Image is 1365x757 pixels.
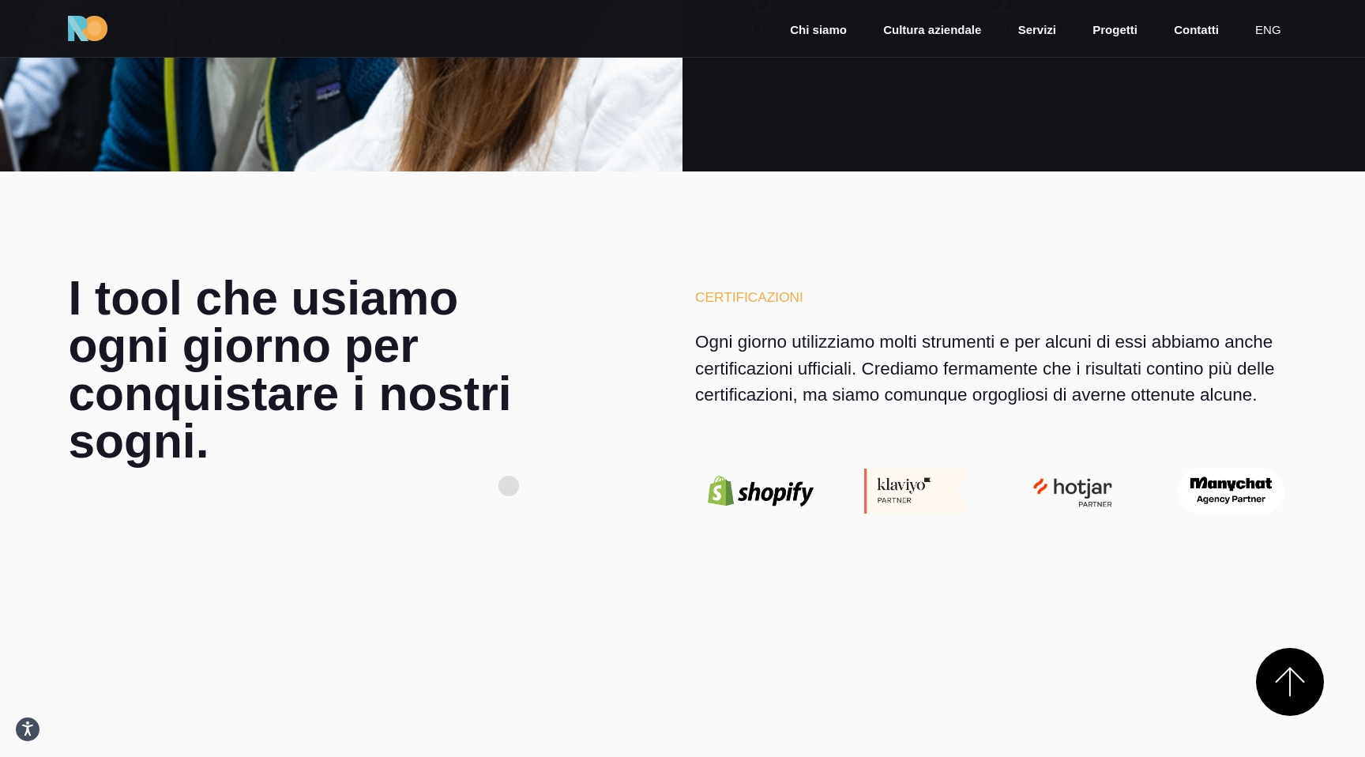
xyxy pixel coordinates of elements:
[882,21,983,40] a: Cultura aziendale
[695,329,1297,409] p: Ogni giorno utilizziamo molti strumenti e per alcuni di essi abbiamo anche certificazioni ufficia...
[1254,21,1283,40] a: eng
[68,16,107,41] img: Ride On Agency Logo
[852,469,983,514] img: Klaviyo Italian Agency
[68,274,565,465] h2: I tool che usiamo ogni giorno per conquistare i nostri sogni.
[1172,21,1220,40] a: Contatti
[695,288,1297,308] h6: Certificazioni
[695,476,826,506] img: Shopify Italian Agency
[1017,21,1058,40] a: Servizi
[1009,463,1140,518] img: Hotjar Italian Agency
[1165,468,1296,515] img: ManyChat Italian Agency
[788,21,848,40] a: Chi siamo
[1091,21,1139,40] a: Progetti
